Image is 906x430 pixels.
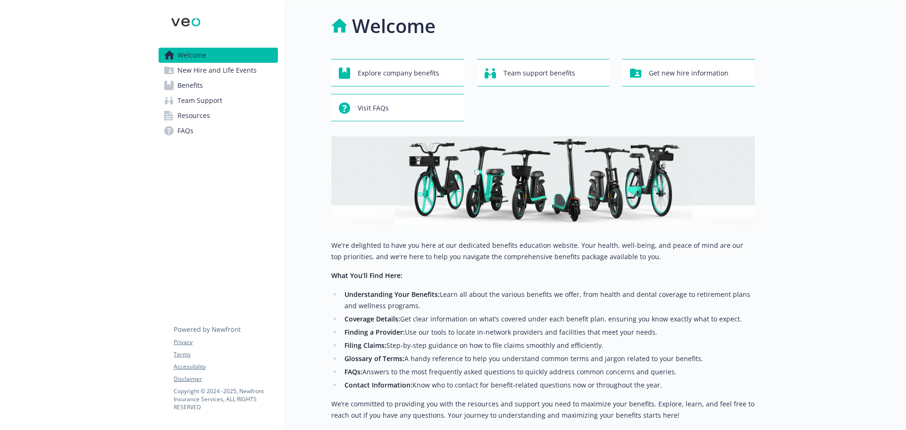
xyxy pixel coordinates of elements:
strong: Contact Information: [344,380,412,389]
li: Know who to contact for benefit-related questions now or throughout the year. [342,379,755,391]
a: Resources [159,108,278,123]
button: Get new hire information [622,59,755,86]
li: Use our tools to locate in-network providers and facilities that meet your needs. [342,327,755,338]
a: FAQs [159,123,278,138]
span: Get new hire information [649,64,729,82]
a: Terms [174,350,277,359]
li: Get clear information on what’s covered under each benefit plan, ensuring you know exactly what t... [342,313,755,325]
a: Team Support [159,93,278,108]
a: Benefits [159,78,278,93]
span: Explore company benefits [358,64,439,82]
strong: Filing Claims: [344,341,386,350]
p: We’re committed to providing you with the resources and support you need to maximize your benefit... [331,398,755,421]
strong: Glossary of Terms: [344,354,404,363]
h1: Welcome [352,12,436,40]
li: Step-by-step guidance on how to file claims smoothly and efficiently. [342,340,755,351]
p: We're delighted to have you here at our dedicated benefits education website. Your health, well-b... [331,240,755,262]
span: Resources [177,108,210,123]
button: Team support benefits [477,59,610,86]
li: Answers to the most frequently asked questions to quickly address common concerns and queries. [342,366,755,378]
a: New Hire and Life Events [159,63,278,78]
a: Welcome [159,48,278,63]
span: Welcome [177,48,206,63]
strong: Coverage Details: [344,314,400,323]
strong: What You’ll Find Here: [331,271,403,280]
span: Benefits [177,78,203,93]
li: A handy reference to help you understand common terms and jargon related to your benefits. [342,353,755,364]
button: Visit FAQs [331,94,464,121]
span: Team support benefits [503,64,575,82]
span: New Hire and Life Events [177,63,257,78]
button: Explore company benefits [331,59,464,86]
span: Team Support [177,93,222,108]
span: Visit FAQs [358,99,389,117]
img: overview page banner [331,136,755,225]
li: Learn all about the various benefits we offer, from health and dental coverage to retirement plan... [342,289,755,312]
p: Copyright © 2024 - 2025 , Newfront Insurance Services, ALL RIGHTS RESERVED [174,387,277,411]
a: Disclaimer [174,375,277,383]
strong: Finding a Provider: [344,328,405,337]
span: FAQs [177,123,193,138]
a: Privacy [174,338,277,346]
strong: Understanding Your Benefits: [344,290,440,299]
strong: FAQs: [344,367,362,376]
a: Accessibility [174,363,277,371]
